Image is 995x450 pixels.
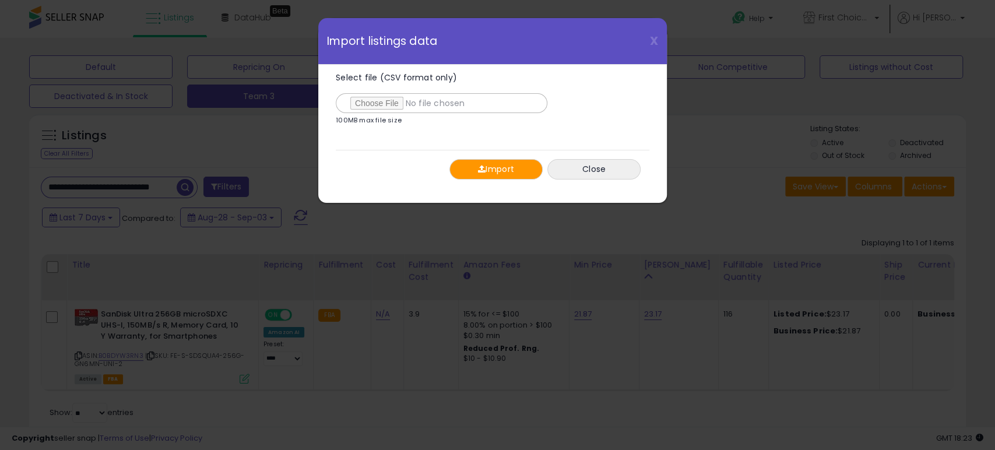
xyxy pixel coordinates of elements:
p: 100MB max file size [336,117,402,124]
span: Select file (CSV format only) [336,72,457,83]
button: Close [547,159,641,180]
span: X [650,33,658,49]
button: Import [449,159,543,180]
span: Import listings data [327,36,437,47]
